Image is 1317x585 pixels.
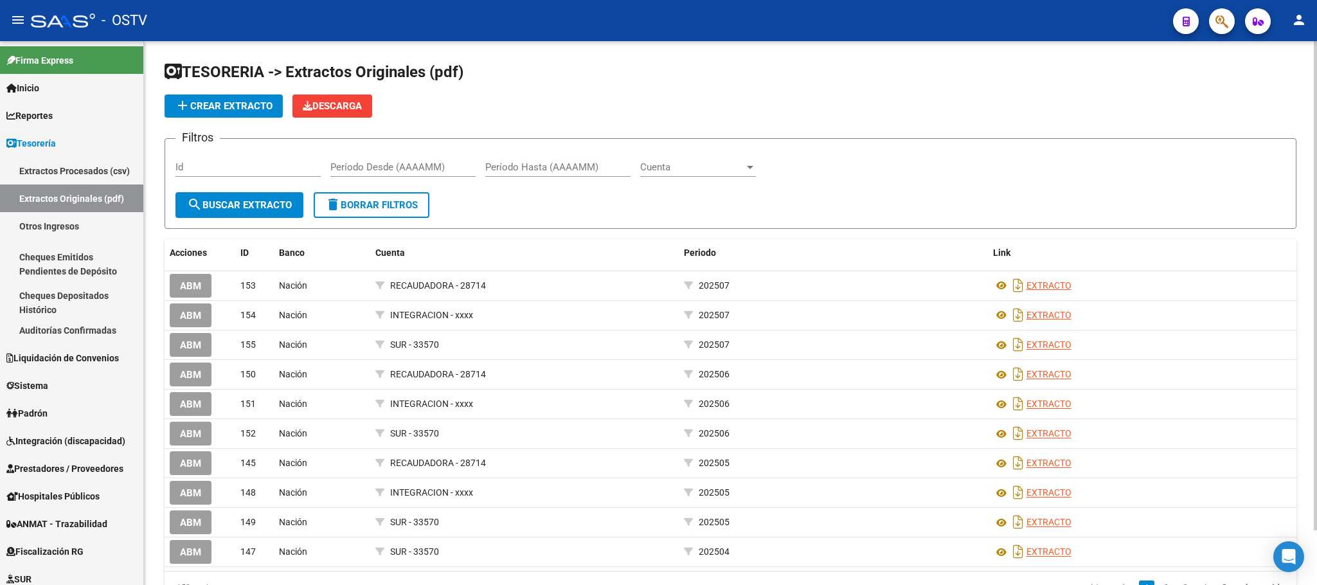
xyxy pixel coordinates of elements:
span: ABM [180,517,201,528]
span: 202507 [699,280,730,291]
span: INTEGRACION - xxxx [390,487,473,498]
span: Nación [279,399,307,409]
span: 202505 [699,517,730,527]
button: Borrar Filtros [314,192,429,218]
span: ABM [180,546,201,558]
a: EXTRACTO [1026,399,1071,410]
span: Cuenta [640,161,744,173]
a: EXTRACTO [1026,429,1071,439]
i: Descargar documento [1010,364,1026,384]
span: INTEGRACION - xxxx [390,399,473,409]
span: ABM [180,458,201,469]
span: Fiscalización RG [6,544,84,559]
button: Descarga [292,94,372,118]
span: Nación [279,487,307,498]
span: ABM [180,310,201,321]
span: TESORERIA -> Extractos Originales (pdf) [165,63,463,81]
button: ABM [170,540,211,564]
span: ABM [180,339,201,351]
span: 148 [240,487,256,498]
span: 202506 [699,399,730,409]
i: Descargar documento [1010,393,1026,414]
span: 149 [240,517,256,527]
a: EXTRACTO [1026,547,1071,557]
button: ABM [170,481,211,505]
span: 145 [240,458,256,468]
button: ABM [170,363,211,386]
mat-icon: search [187,197,202,212]
datatable-header-cell: Acciones [165,239,235,267]
span: Liquidación de Convenios [6,351,119,365]
i: Descargar documento [1010,275,1026,296]
span: Crear Extracto [175,100,273,112]
span: 202505 [699,458,730,468]
button: ABM [170,510,211,534]
i: Descargar documento [1010,541,1026,562]
mat-icon: person [1291,12,1307,28]
span: Nación [279,546,307,557]
datatable-header-cell: Periodo [679,239,987,267]
span: RECAUDADORA - 28714 [390,369,486,379]
span: Nación [279,310,307,320]
span: Integración (discapacidad) [6,434,125,448]
span: ID [240,248,249,258]
button: ABM [170,333,211,357]
span: 154 [240,310,256,320]
span: SUR - 33570 [390,339,439,350]
span: Hospitales Públicos [6,489,100,503]
span: RECAUDADORA - 28714 [390,458,486,468]
span: Nación [279,339,307,350]
button: Crear Extracto [165,94,283,118]
button: ABM [170,451,211,475]
span: ABM [180,280,201,292]
span: 153 [240,280,256,291]
i: Descargar documento [1010,305,1026,325]
span: ABM [180,399,201,410]
span: ABM [180,487,201,499]
a: EXTRACTO [1026,370,1071,380]
span: Borrar Filtros [325,199,418,211]
span: ABM [180,369,201,381]
datatable-header-cell: Link [988,239,1296,267]
span: 151 [240,399,256,409]
span: 150 [240,369,256,379]
mat-icon: menu [10,12,26,28]
i: Descargar documento [1010,423,1026,444]
span: Reportes [6,109,53,123]
span: Nación [279,458,307,468]
span: Inicio [6,81,39,95]
span: 202505 [699,487,730,498]
span: Nación [279,428,307,438]
h3: Filtros [175,129,220,147]
i: Descargar documento [1010,334,1026,355]
span: Nación [279,280,307,291]
span: ANMAT - Trazabilidad [6,517,107,531]
span: SUR - 33570 [390,546,439,557]
span: 152 [240,428,256,438]
span: SUR - 33570 [390,428,439,438]
span: Firma Express [6,53,73,67]
i: Descargar documento [1010,482,1026,503]
a: EXTRACTO [1026,280,1071,291]
a: EXTRACTO [1026,488,1071,498]
span: Link [993,248,1010,258]
app-download-masive: Descarga masiva de extractos [292,94,372,118]
span: - OSTV [102,6,147,35]
button: ABM [170,303,211,327]
span: 202507 [699,339,730,350]
span: 202507 [699,310,730,320]
datatable-header-cell: ID [235,239,274,267]
span: Cuenta [375,248,405,258]
datatable-header-cell: Banco [274,239,370,267]
span: 202504 [699,546,730,557]
span: Prestadores / Proveedores [6,462,123,476]
span: Periodo [684,248,716,258]
span: Banco [279,248,305,258]
span: Nación [279,369,307,379]
span: Padrón [6,406,48,420]
a: EXTRACTO [1026,517,1071,528]
mat-icon: delete [325,197,341,212]
span: RECAUDADORA - 28714 [390,280,486,291]
span: Descarga [303,100,362,112]
i: Descargar documento [1010,512,1026,532]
